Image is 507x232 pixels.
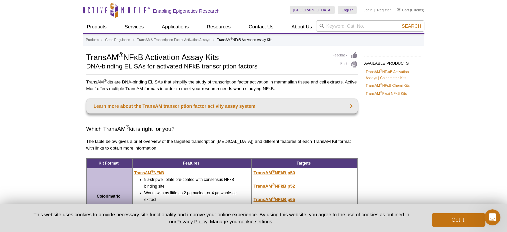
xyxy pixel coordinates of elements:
a: Gene Regulation [105,37,130,43]
li: Works with as little as 2 µg nuclear or 4 µg whole-cell extract [144,190,242,203]
u: TransAM NFkB p52 [253,184,295,189]
sup: ® [231,37,233,40]
a: Contact Us [245,20,277,33]
li: TransAM NFκB Activation Assay Kits [217,38,272,42]
a: Learn more about the TransAM transcription factor activity assay system [86,99,358,113]
p: The table below gives a brief overview of the targeted transcription [MEDICAL_DATA]) and differen... [86,138,358,152]
a: Products [83,20,111,33]
a: Resources [203,20,235,33]
a: TransAM®NFkB p52 [253,184,295,189]
h2: DNA-binding ELISAs for activated NFkB transcription factors [86,63,326,69]
a: About Us [287,20,316,33]
a: Applications [158,20,193,33]
input: Keyword, Cat. No. [316,20,424,32]
sup: ® [380,69,382,72]
span: Search [402,23,421,29]
button: Got it! [432,213,485,227]
a: TransAM® Transcription Factor Activation Assays [137,37,210,43]
a: TransAM®NFκB Chemi Kits [366,82,410,88]
h1: TransAM NFκB Activation Assay Kits [86,52,326,62]
sup: ® [151,170,153,173]
a: TransAM®NFkB p50 [253,170,295,175]
sup: ® [126,125,129,130]
a: Privacy Policy [176,219,207,224]
sup: ® [104,78,107,82]
sup: ® [380,90,382,94]
a: TransAM®NFkB [134,170,164,176]
u: TransAM NFkB p65 [253,197,295,202]
button: Search [400,23,423,29]
a: Feedback [333,52,358,59]
h2: AVAILABLE PRODUCTS [364,56,421,68]
img: Your Cart [397,8,400,11]
sup: ® [380,83,382,86]
a: Register [377,8,391,12]
li: » [133,38,135,42]
strong: Colorimetric [97,194,120,199]
li: 96-stripwell plate pre-coated with consensus NFkB binding site [144,176,242,190]
a: Products [86,37,99,43]
a: [GEOGRAPHIC_DATA] [290,6,335,14]
sup: ® [272,169,275,173]
li: (0 items) [397,6,424,14]
sup: ® [272,183,275,187]
a: Login [363,8,372,12]
button: cookie settings [239,219,272,224]
a: Print [333,61,358,68]
a: TransAM®Flexi NFκB Kits [366,90,407,96]
a: English [338,6,357,14]
p: TransAM kits are DNA-binding ELISAs that simplify the study of transcription factor activation in... [86,79,358,92]
li: » [213,38,215,42]
a: Services [121,20,148,33]
h2: Enabling Epigenetics Research [153,8,220,14]
u: TransAM NFkB [134,171,164,175]
h3: Which TransAM kit is right for you? [86,125,358,133]
strong: Targets [297,161,311,166]
u: TransAM NFkB p50 [253,170,295,175]
li: | [374,6,375,14]
sup: ® [272,196,275,200]
strong: Features [183,161,200,166]
p: This website uses cookies to provide necessary site functionality and improve your online experie... [22,211,421,225]
sup: ® [118,51,123,58]
a: TransAM®NF-κB Activation Assays | Colorimetric Kits [366,69,420,81]
iframe: Intercom live chat [484,209,500,225]
a: Cart [397,8,409,12]
a: TransAM®NFkB p65 [253,197,295,202]
li: » [101,38,103,42]
strong: Kit Format [99,161,119,166]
